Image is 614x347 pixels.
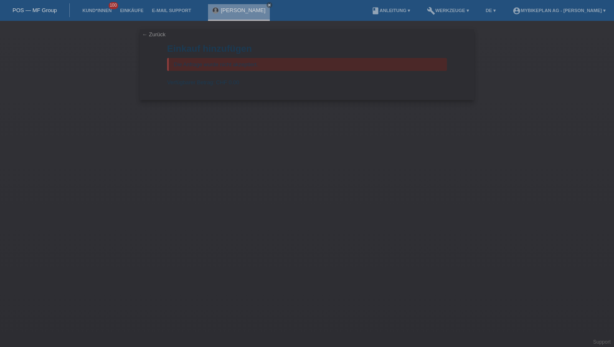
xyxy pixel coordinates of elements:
i: build [427,7,435,15]
a: Einkäufe [116,8,147,13]
span: 100 [109,2,119,9]
a: ← Zurück [142,31,165,38]
a: Kund*innen [78,8,116,13]
i: book [371,7,380,15]
a: account_circleMybikeplan AG - [PERSON_NAME] ▾ [508,8,610,13]
a: POS — MF Group [13,7,57,13]
a: Support [593,339,611,345]
a: bookAnleitung ▾ [367,8,414,13]
i: account_circle [513,7,521,15]
a: close [266,2,272,8]
span: CHF 0.00 [216,79,239,85]
h1: Einkauf hinzufügen [167,43,447,54]
i: close [267,3,271,7]
a: [PERSON_NAME] [221,7,266,13]
a: buildWerkzeuge ▾ [423,8,473,13]
a: E-Mail Support [148,8,195,13]
a: DE ▾ [482,8,500,13]
span: Verfügbarer Betrag: [167,79,214,85]
div: Die Anfrage wurde nicht akzeptiert. [167,58,447,71]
